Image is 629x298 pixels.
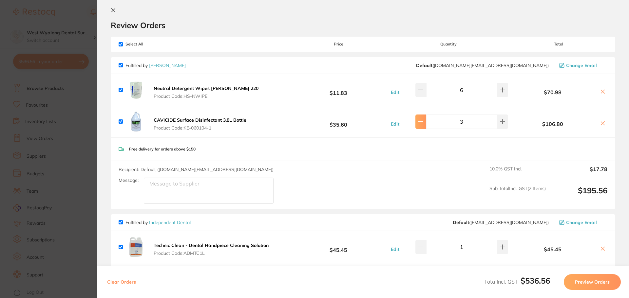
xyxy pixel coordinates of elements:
[129,147,196,151] p: Free delivery for orders above $150
[125,220,191,225] p: Fulfilled by
[119,167,274,172] span: Recipient: Default ( [DOMAIN_NAME][EMAIL_ADDRESS][DOMAIN_NAME] )
[416,62,432,68] b: Default
[489,166,546,181] span: 10.0 % GST Incl.
[388,42,510,46] span: Quantity
[551,186,607,204] output: $195.56
[290,42,387,46] span: Price
[125,237,146,257] img: b25mdGdkcg
[125,79,146,100] img: azJweDNkdw
[119,178,139,183] label: Message:
[484,278,550,285] span: Total Incl. GST
[510,42,607,46] span: Total
[290,115,387,128] b: $35.60
[119,42,184,46] span: Select All
[154,85,258,91] b: Neutral Detergent Wipes [PERSON_NAME] 220
[510,246,596,252] b: $45.45
[154,125,246,131] span: Product Code: KE-060104-1
[152,242,271,256] button: Technic Clean - Dental Handpiece Cleaning Solution Product Code:ADMTC1L
[551,166,607,181] output: $17.78
[152,85,260,99] button: Neutral Detergent Wipes [PERSON_NAME] 220 Product Code:HS-NWIPE
[154,94,258,99] span: Product Code: HS-NWIPE
[489,186,546,204] span: Sub Total Incl. GST ( 2 Items)
[453,220,549,225] span: orders@independentdental.com.au
[154,242,269,248] b: Technic Clean - Dental Handpiece Cleaning Solution
[290,241,387,253] b: $45.45
[125,63,186,68] p: Fulfilled by
[510,89,596,95] b: $70.98
[105,274,138,290] button: Clear Orders
[521,276,550,286] b: $536.56
[154,117,246,123] b: CAVICIDE Surface Disinfectant 3.8L Bottle
[510,121,596,127] b: $106.80
[389,246,401,252] button: Edit
[566,63,597,68] span: Change Email
[416,63,549,68] span: customer.care@henryschein.com.au
[154,251,269,256] span: Product Code: ADMTC1L
[152,117,248,131] button: CAVICIDE Surface Disinfectant 3.8L Bottle Product Code:KE-060104-1
[149,62,186,68] a: [PERSON_NAME]
[290,84,387,96] b: $11.83
[557,219,607,225] button: Change Email
[557,62,607,68] button: Change Email
[389,89,401,95] button: Edit
[149,219,191,225] a: Independent Dental
[453,219,469,225] b: Default
[111,20,615,30] h2: Review Orders
[566,220,597,225] span: Change Email
[125,111,146,132] img: ZGlqZ2ltbQ
[389,121,401,127] button: Edit
[564,274,621,290] button: Preview Orders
